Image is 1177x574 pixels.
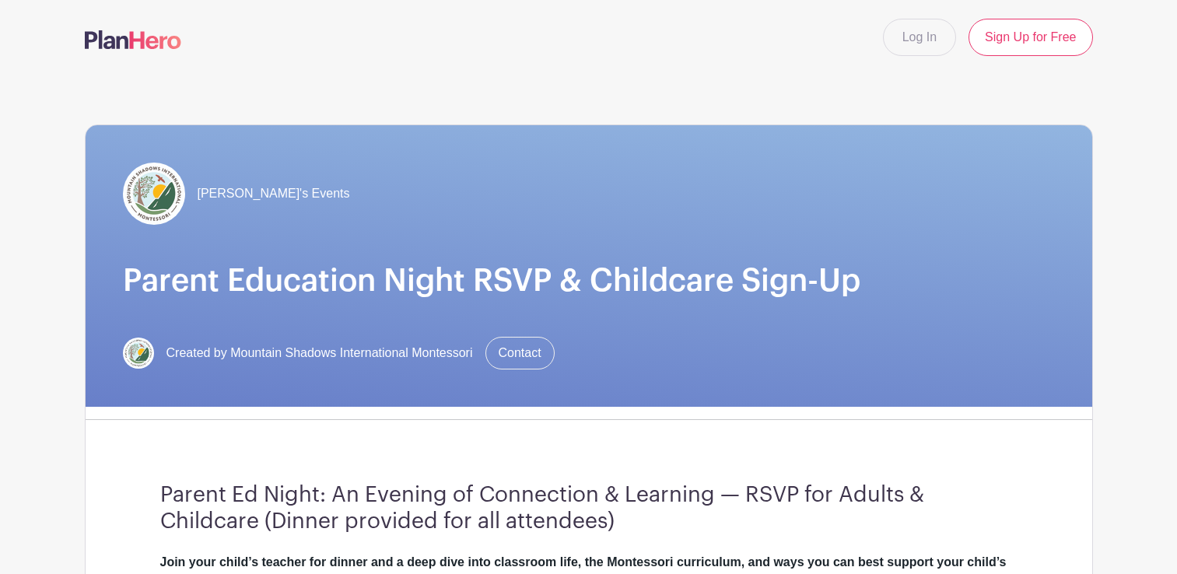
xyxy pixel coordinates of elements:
[160,482,1018,534] h3: Parent Ed Night: An Evening of Connection & Learning — RSVP for Adults & Childcare (Dinner provid...
[123,338,154,369] img: MSIM_LogoCircular.jpg
[883,19,956,56] a: Log In
[485,337,555,369] a: Contact
[123,262,1055,299] h1: Parent Education Night RSVP & Childcare Sign-Up
[166,344,473,362] span: Created by Mountain Shadows International Montessori
[198,184,350,203] span: [PERSON_NAME]'s Events
[85,30,181,49] img: logo-507f7623f17ff9eddc593b1ce0a138ce2505c220e1c5a4e2b4648c50719b7d32.svg
[969,19,1092,56] a: Sign Up for Free
[123,163,185,225] img: MSIM_LogoCircular.jpeg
